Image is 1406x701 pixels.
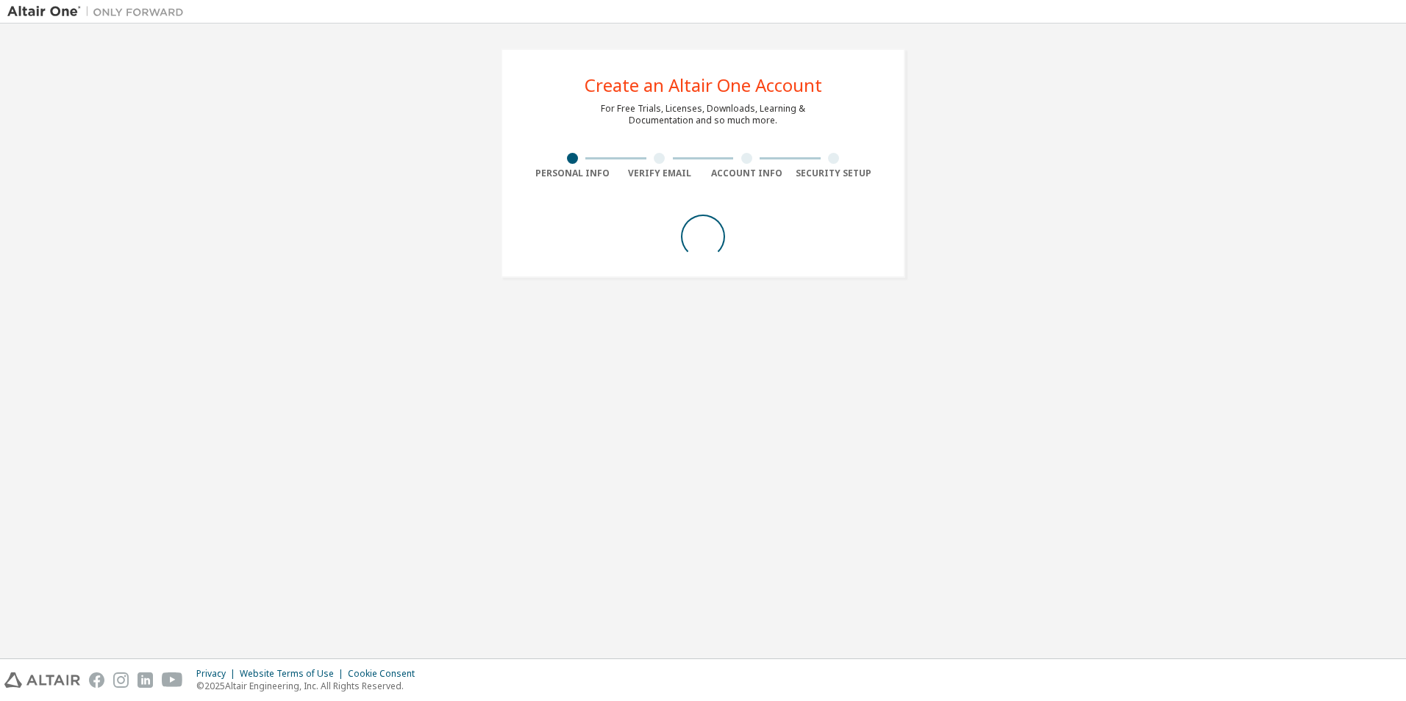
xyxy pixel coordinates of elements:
div: Website Terms of Use [240,668,348,680]
div: Cookie Consent [348,668,424,680]
div: Verify Email [616,168,704,179]
img: instagram.svg [113,672,129,688]
div: For Free Trials, Licenses, Downloads, Learning & Documentation and so much more. [601,103,805,126]
div: Security Setup [791,168,878,179]
img: Altair One [7,4,191,19]
div: Personal Info [529,168,616,179]
img: youtube.svg [162,672,183,688]
p: © 2025 Altair Engineering, Inc. All Rights Reserved. [196,680,424,692]
img: linkedin.svg [138,672,153,688]
div: Privacy [196,668,240,680]
img: facebook.svg [89,672,104,688]
img: altair_logo.svg [4,672,80,688]
div: Create an Altair One Account [585,76,822,94]
div: Account Info [703,168,791,179]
